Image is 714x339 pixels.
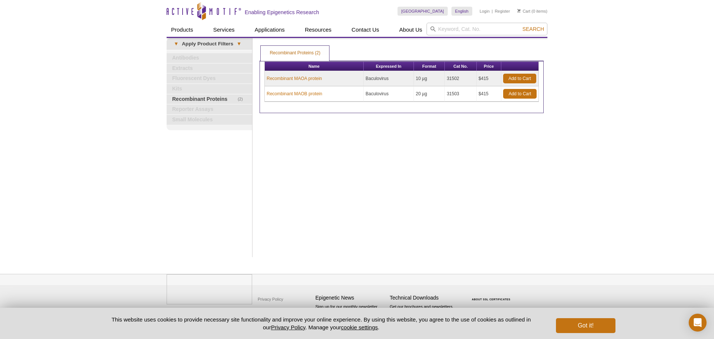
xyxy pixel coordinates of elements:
a: Add to Cart [503,74,536,83]
a: Reporter Assays [167,105,252,114]
a: ▾Apply Product Filters▾ [167,38,252,50]
td: 10 µg [414,71,445,86]
td: Baculovirus [364,86,414,102]
td: $415 [477,71,501,86]
a: (2)Recombinant Proteins [167,95,252,104]
th: Cat No. [445,62,476,71]
a: Applications [250,23,289,37]
input: Keyword, Cat. No. [427,23,547,35]
h2: Enabling Epigenetics Research [245,9,319,16]
th: Format [414,62,445,71]
button: Search [520,26,546,32]
a: [GEOGRAPHIC_DATA] [398,7,448,16]
a: ABOUT SSL CERTIFICATES [472,298,511,301]
h4: Technical Downloads [390,295,460,301]
td: 31502 [445,71,476,86]
li: (0 items) [517,7,547,16]
span: ▾ [170,41,182,47]
a: Privacy Policy [271,324,305,330]
a: Contact Us [347,23,383,37]
a: Add to Cart [503,89,537,99]
a: Recombinant MAOB protein [267,90,322,97]
a: Services [209,23,239,37]
a: Small Molecules [167,115,252,125]
a: Login [480,9,490,14]
img: Your Cart [517,9,521,13]
a: Privacy Policy [256,294,285,305]
a: Fluorescent Dyes [167,74,252,83]
a: Cart [517,9,530,14]
h4: Epigenetic News [315,295,386,301]
th: Name [265,62,364,71]
span: Search [522,26,544,32]
img: Active Motif, [167,274,252,304]
td: 31503 [445,86,476,102]
th: Expressed In [364,62,414,71]
table: Click to Verify - This site chose Symantec SSL for secure e-commerce and confidential communicati... [464,287,520,304]
span: (2) [238,95,247,104]
td: $415 [477,86,501,102]
a: Recombinant MAOA protein [267,75,322,82]
a: English [451,7,472,16]
button: cookie settings [341,324,378,330]
div: Open Intercom Messenger [689,314,707,332]
td: 20 µg [414,86,445,102]
button: Got it! [556,318,615,333]
a: Kits [167,84,252,94]
p: Sign up for our monthly newsletter highlighting recent publications in the field of epigenetics. [315,304,386,329]
a: Terms & Conditions [256,305,295,316]
a: Products [167,23,197,37]
td: Baculovirus [364,71,414,86]
a: Register [495,9,510,14]
li: | [492,7,493,16]
a: Recombinant Proteins (2) [261,46,329,61]
span: ▾ [233,41,245,47]
a: Resources [300,23,336,37]
p: Get our brochures and newsletters, or request them by mail. [390,304,460,323]
a: Extracts [167,64,252,73]
th: Price [477,62,501,71]
p: This website uses cookies to provide necessary site functionality and improve your online experie... [99,316,544,331]
a: About Us [395,23,427,37]
a: Antibodies [167,53,252,63]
